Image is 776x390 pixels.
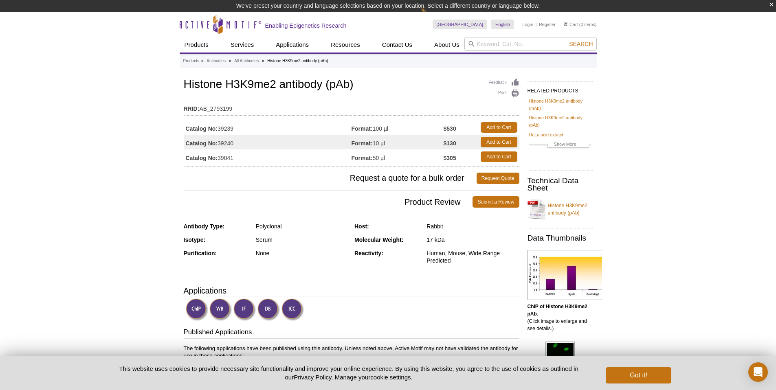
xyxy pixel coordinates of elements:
[352,120,444,135] td: 100 µl
[186,154,218,162] strong: Catalog No:
[184,135,352,149] td: 39240
[233,298,256,321] img: Immunofluorescence Validated
[748,362,768,382] div: Open Intercom Messenger
[477,173,519,184] a: Request Quote
[606,367,671,383] button: Got it!
[481,137,517,147] a: Add to Cart
[267,59,328,63] li: Histone H3K9me2 antibody (pAb)
[105,364,593,381] p: This website uses cookies to provide necessary site functionality and improve your online experie...
[464,37,597,51] input: Keyword, Cat. No.
[281,298,304,321] img: Immunocytochemistry Validated
[481,122,517,133] a: Add to Cart
[426,236,519,243] div: 17 kDa
[444,154,456,162] strong: $305
[489,89,519,98] a: Print
[352,135,444,149] td: 10 µl
[528,81,593,96] h2: RELATED PRODUCTS
[354,250,383,256] strong: Reactivity:
[352,140,373,147] strong: Format:
[256,223,348,230] div: Polyclonal
[529,140,591,150] a: Show More
[184,149,352,164] td: 39041
[265,22,347,29] h2: Enabling Epigenetics Research
[184,327,519,339] h3: Published Applications
[473,196,519,208] a: Submit a Review
[294,374,331,381] a: Privacy Policy
[184,173,477,184] span: Request a quote for a bulk order
[186,298,208,321] img: ChIP Validated
[184,100,519,113] td: AB_2793199
[421,6,442,25] img: Change Here
[529,97,591,112] a: Histone H3K9me2 antibody (mAb)
[377,37,417,53] a: Contact Us
[184,285,519,297] h3: Applications
[184,78,519,92] h1: Histone H3K9me2 antibody (pAb)
[567,40,595,48] button: Search
[528,177,593,192] h2: Technical Data Sheet
[433,20,488,29] a: [GEOGRAPHIC_DATA]
[528,303,593,332] p: (Click image to enlarge and see details.)
[184,196,473,208] span: Product Review
[528,197,593,221] a: Histone H3K9me2 antibody (pAb)
[226,37,259,53] a: Services
[257,298,280,321] img: Dot Blot Validated
[186,125,218,132] strong: Catalog No:
[326,37,365,53] a: Resources
[184,120,352,135] td: 39239
[481,151,517,162] a: Add to Cart
[522,22,533,27] a: Login
[262,59,264,63] li: »
[256,236,348,243] div: Serum
[184,105,200,112] strong: RRID:
[256,250,348,257] div: None
[491,20,514,29] a: English
[180,37,213,53] a: Products
[352,125,373,132] strong: Format:
[539,22,556,27] a: Register
[234,57,259,65] a: All Antibodies
[352,149,444,164] td: 50 µl
[271,37,314,53] a: Applications
[184,237,206,243] strong: Isotype:
[564,22,567,26] img: Your Cart
[528,304,587,317] b: ChIP of Histone H3K9me2 pAb.
[352,154,373,162] strong: Format:
[444,140,456,147] strong: $130
[209,298,232,321] img: Western Blot Validated
[186,140,218,147] strong: Catalog No:
[429,37,464,53] a: About Us
[529,114,591,129] a: Histone H3K9me2 antibody (pAb)
[354,237,403,243] strong: Molecular Weight:
[528,234,593,242] h2: Data Thumbnails
[489,78,519,87] a: Feedback
[370,374,411,381] button: cookie settings
[536,20,537,29] li: |
[201,59,204,63] li: »
[354,223,369,230] strong: Host:
[426,223,519,230] div: Rabbit
[444,125,456,132] strong: $530
[184,250,217,256] strong: Purification:
[426,250,519,264] div: Human, Mouse, Wide Range Predicted
[183,57,199,65] a: Products
[229,59,231,63] li: »
[528,250,603,300] img: Histone H3K9me2 antibody (pAb) tested by ChIP.
[564,22,578,27] a: Cart
[207,57,226,65] a: Antibodies
[564,20,597,29] li: (0 items)
[184,223,225,230] strong: Antibody Type:
[569,41,593,47] span: Search
[529,131,563,138] a: HeLa acid extract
